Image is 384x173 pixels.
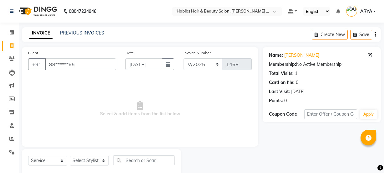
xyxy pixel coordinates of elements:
span: Select & add items from the list below [28,78,252,140]
label: Invoice Number [184,50,211,56]
div: Card on file: [269,79,295,86]
label: Client [28,50,38,56]
div: 0 [296,79,298,86]
div: Membership: [269,61,296,68]
a: [PERSON_NAME] [284,52,319,59]
div: [DATE] [291,88,305,95]
button: Save [350,30,372,39]
div: Points: [269,97,283,104]
div: Total Visits: [269,70,294,77]
input: Enter Offer / Coupon Code [304,109,357,119]
img: ARYA [346,6,357,17]
button: +91 [28,58,46,70]
div: No Active Membership [269,61,375,68]
div: Name: [269,52,283,59]
div: 1 [295,70,297,77]
img: logo [16,3,59,20]
a: PREVIOUS INVOICES [60,30,104,36]
a: INVOICE [29,28,53,39]
input: Search by Name/Mobile/Email/Code [45,58,116,70]
span: ARYA [360,8,372,15]
div: 0 [284,97,287,104]
button: Apply [360,110,377,119]
div: Last Visit: [269,88,290,95]
label: Date [125,50,134,56]
div: Coupon Code [269,111,304,118]
button: Create New [312,30,348,39]
input: Search or Scan [114,155,175,165]
b: 08047224946 [69,3,96,20]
